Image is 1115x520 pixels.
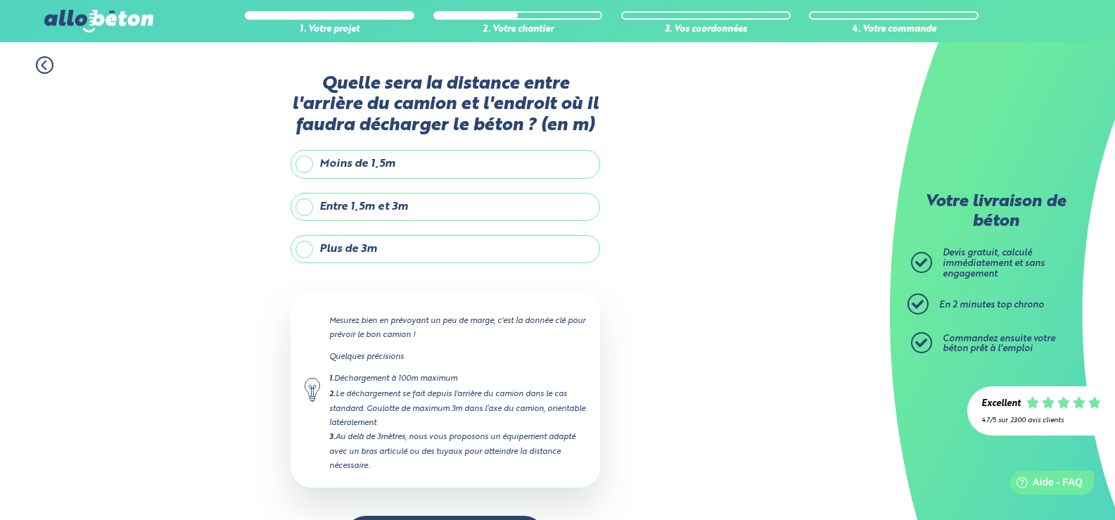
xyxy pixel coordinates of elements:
[329,387,586,430] div: Le déchargement se fait depuis l'arrière du camion dans le cas standard. Goulotte de maximum 3m d...
[990,465,1100,505] iframe: Help widget launcher
[329,372,586,386] div: Déchargement à 100m maximum
[329,314,586,342] p: Mesurez bien en prévoyant un peu de marge, c'est la donnée clé pour prévoir le bon camion !
[981,399,1021,410] div: Excellent
[291,235,600,263] label: Plus de 3m
[329,350,586,364] p: Quelques précisions
[291,150,600,178] label: Moins de 1,5m
[291,74,600,136] label: Quelle sera la distance entre l'arrière du camion et l'endroit où il faudra décharger le béton ? ...
[291,193,600,221] label: Entre 1,5m et 3m
[433,25,603,35] div: 2. Votre chantier
[915,193,1076,232] p: Votre livraison de béton
[809,25,979,35] div: 4. Votre commande
[329,391,336,398] strong: 2.
[44,10,153,32] img: allobéton
[981,417,1101,424] div: 4.7/5 sur 2300 avis clients
[621,25,791,35] div: 3. Vos coordonnées
[329,430,586,473] div: Au delà de 3mètres, nous vous proposons un équipement adapté avec un bras articulé ou des tuyaux ...
[943,334,1055,354] span: Commandez ensuite votre béton prêt à l'emploi
[329,375,334,383] strong: 1.
[939,300,1044,310] span: En 2 minutes top chrono
[943,248,1045,278] span: Devis gratuit, calculé immédiatement et sans engagement
[329,433,336,441] strong: 3.
[245,25,414,35] div: 1. Votre projet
